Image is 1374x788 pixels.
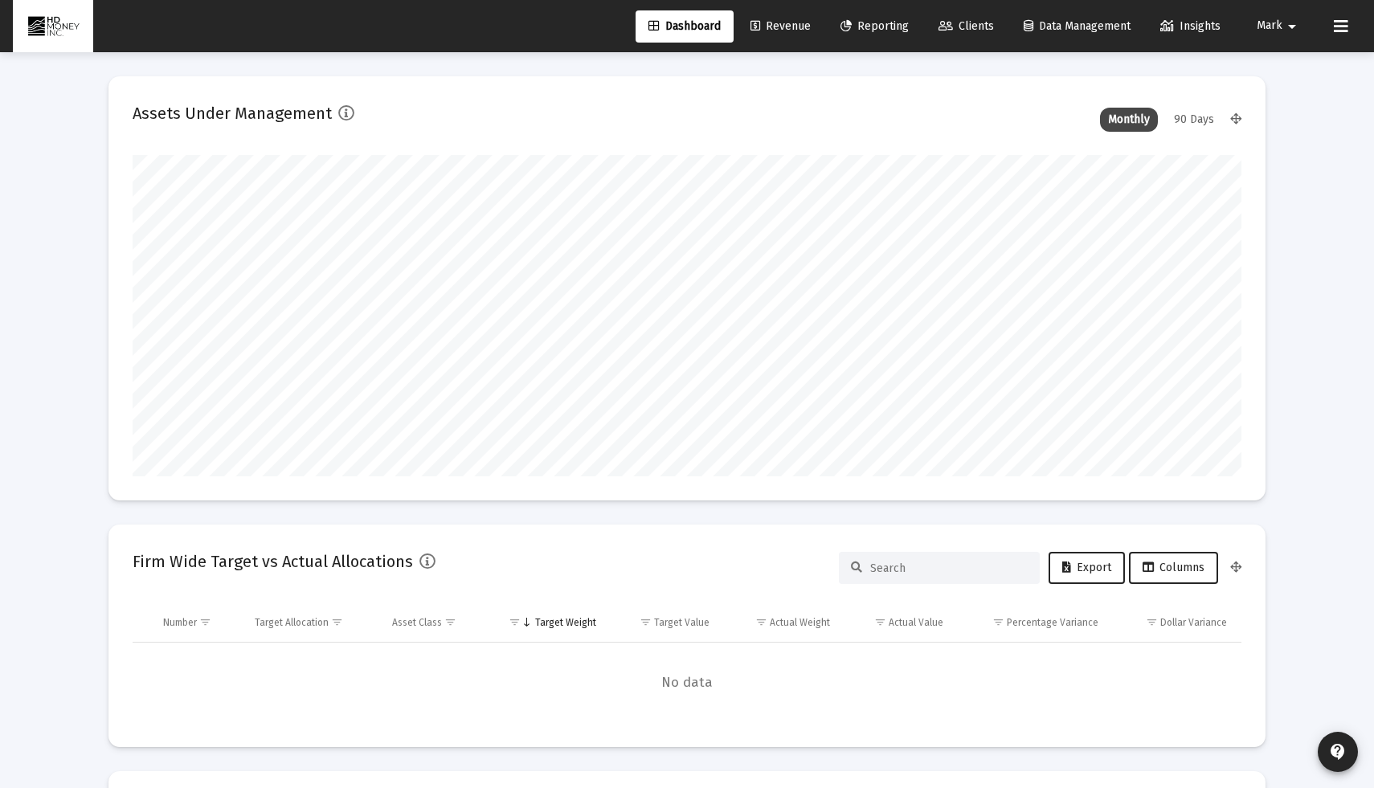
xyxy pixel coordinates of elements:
[133,603,1241,723] div: Data grid
[1257,19,1282,33] span: Mark
[25,10,81,43] img: Dashboard
[1100,108,1158,132] div: Monthly
[841,603,955,642] td: Column Actual Value
[255,616,329,629] div: Target Allocation
[640,616,652,628] span: Show filter options for column 'Target Value'
[721,603,841,642] td: Column Actual Weight
[738,10,824,43] a: Revenue
[770,616,830,629] div: Actual Weight
[840,19,909,33] span: Reporting
[1129,552,1218,584] button: Columns
[1143,561,1204,574] span: Columns
[926,10,1007,43] a: Clients
[1147,10,1233,43] a: Insights
[1110,603,1241,642] td: Column Dollar Variance
[152,603,243,642] td: Column Number
[1049,552,1125,584] button: Export
[870,561,1028,575] input: Search
[755,616,767,628] span: Show filter options for column 'Actual Weight'
[654,616,709,629] div: Target Value
[381,603,488,642] td: Column Asset Class
[750,19,811,33] span: Revenue
[955,603,1109,642] td: Column Percentage Variance
[1166,108,1222,132] div: 90 Days
[1237,10,1321,42] button: Mark
[636,10,734,43] a: Dashboard
[1146,616,1158,628] span: Show filter options for column 'Dollar Variance'
[487,603,607,642] td: Column Target Weight
[992,616,1004,628] span: Show filter options for column 'Percentage Variance'
[938,19,994,33] span: Clients
[828,10,922,43] a: Reporting
[1160,19,1221,33] span: Insights
[509,616,521,628] span: Show filter options for column 'Target Weight'
[1011,10,1143,43] a: Data Management
[1007,616,1098,629] div: Percentage Variance
[1160,616,1227,629] div: Dollar Variance
[1282,10,1302,43] mat-icon: arrow_drop_down
[133,674,1241,692] span: No data
[1328,742,1347,761] mat-icon: contact_support
[133,549,413,574] h2: Firm Wide Target vs Actual Allocations
[889,616,943,629] div: Actual Value
[1024,19,1131,33] span: Data Management
[199,616,211,628] span: Show filter options for column 'Number'
[133,100,332,126] h2: Assets Under Management
[874,616,886,628] span: Show filter options for column 'Actual Value'
[331,616,343,628] span: Show filter options for column 'Target Allocation'
[607,603,721,642] td: Column Target Value
[163,616,197,629] div: Number
[648,19,721,33] span: Dashboard
[392,616,442,629] div: Asset Class
[1062,561,1111,574] span: Export
[444,616,456,628] span: Show filter options for column 'Asset Class'
[535,616,596,629] div: Target Weight
[243,603,381,642] td: Column Target Allocation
